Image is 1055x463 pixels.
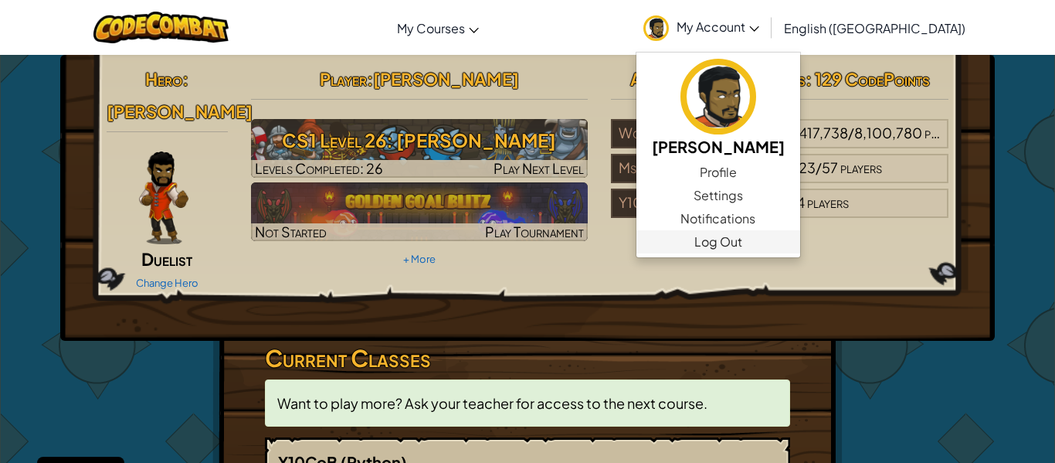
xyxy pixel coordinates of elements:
a: Log Out [636,230,800,254]
span: Duelist [141,248,192,270]
div: World [611,119,779,148]
span: Hero [145,68,182,90]
span: 23 [799,158,816,176]
span: players [924,124,966,141]
a: Not StartedPlay Tournament [251,182,589,241]
span: Want to play more? Ask your teacher for access to the next course. [277,394,707,412]
a: English ([GEOGRAPHIC_DATA]) [776,7,973,49]
span: : 129 CodePoints [806,68,930,90]
span: [PERSON_NAME] [373,68,519,90]
span: / [816,158,822,176]
span: AI League Team Rankings [630,68,806,90]
img: CodeCombat logo [93,12,229,43]
span: Levels Completed: 26 [255,159,383,177]
a: Ms [PERSON_NAME]#23/57players [611,169,948,186]
span: Not Started [255,223,327,240]
span: players [840,158,882,176]
h5: [PERSON_NAME] [652,134,785,158]
a: My Courses [389,7,487,49]
span: 57 [822,158,838,176]
img: avatar [680,59,756,134]
h3: Current Classes [265,341,790,376]
span: players [807,193,849,211]
div: Y10CoB [611,189,779,218]
img: Golden Goal [251,182,589,241]
a: Profile [636,161,800,184]
span: Player [320,68,367,90]
span: / [848,124,854,141]
a: Y10CoB24players [611,203,948,221]
span: [PERSON_NAME] [107,100,253,122]
span: English ([GEOGRAPHIC_DATA]) [784,20,965,36]
span: : [367,68,373,90]
img: CS1 Level 26: Wakka Maul [251,119,589,178]
span: Notifications [680,209,755,228]
a: Play Next Level [251,119,589,178]
div: Ms [PERSON_NAME] [611,154,779,183]
span: Play Next Level [494,159,584,177]
a: [PERSON_NAME] [636,56,800,161]
img: avatar [643,15,669,41]
a: World#417,738/8,100,780players [611,134,948,151]
span: 417,738 [799,124,848,141]
span: Play Tournament [485,223,584,240]
a: My Account [636,3,767,52]
span: : [182,68,188,90]
a: Settings [636,184,800,207]
span: My Account [677,19,759,35]
a: Notifications [636,207,800,230]
h3: CS1 Level 26: [PERSON_NAME] [251,123,589,158]
a: + More [403,253,436,265]
img: duelist-pose.png [139,151,188,244]
span: 8,100,780 [854,124,922,141]
a: Change Hero [136,277,198,289]
span: My Courses [397,20,465,36]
